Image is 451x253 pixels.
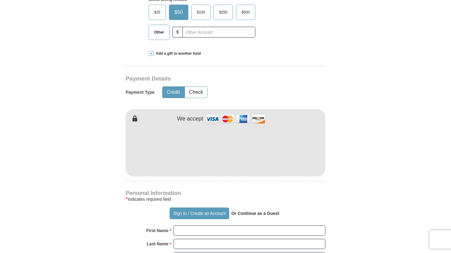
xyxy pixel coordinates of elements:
span: $50 [171,8,186,17]
h4: We accept [177,116,203,122]
h4: Personal Information [126,191,325,196]
div: Indicates required field [126,196,325,203]
span: $100 [194,8,208,17]
span: $25 [151,8,163,17]
strong: Last Name [147,239,169,248]
button: Sign In / Create an Account [170,208,229,219]
h5: Payment Type [126,90,155,95]
strong: Or Continue as a Guest [231,211,279,216]
span: $500 [238,8,253,17]
span: $ [172,27,183,38]
span: $250 [216,8,230,17]
button: Check [185,87,207,98]
button: Credit [163,87,184,98]
input: Other Amount [182,27,255,38]
strong: First Name [146,226,168,235]
span: Add a gift to another fund [154,51,201,56]
img: credit cards accepted [205,112,266,125]
h3: Payment Details [126,75,282,82]
span: Other [151,28,167,37]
